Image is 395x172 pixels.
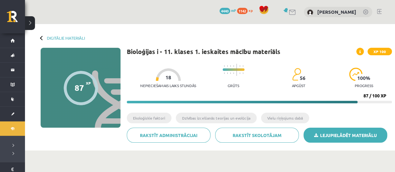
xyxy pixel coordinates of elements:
[307,9,313,16] img: Gvenda Liepiņa
[243,65,243,67] img: icon-short-line-57e1e144782c952c97e751825c79c345078a6d821885a25fce030b3d8c18986b.svg
[237,8,256,13] a: 1142 xp
[86,81,91,85] span: XP
[220,8,230,14] span: 4440
[357,75,371,81] span: 100 %
[237,8,248,14] span: 1142
[349,68,363,81] img: icon-progress-161ccf0a02000e728c5f80fcf4c31c7af3da0e1684b2b1d7c360e028c24a22f1.svg
[127,48,280,55] h1: Bioloģijas i - 11. klases 1. ieskaites mācību materiāls
[47,36,85,40] a: Digitālie materiāli
[165,75,171,80] span: 18
[230,65,231,67] img: icon-short-line-57e1e144782c952c97e751825c79c345078a6d821885a25fce030b3d8c18986b.svg
[261,113,309,123] li: Vielu riņķojums dabā
[239,72,240,74] img: icon-short-line-57e1e144782c952c97e751825c79c345078a6d821885a25fce030b3d8c18986b.svg
[220,8,236,13] a: 4440 mP
[304,128,387,143] a: Lejupielādēt materiālu
[233,72,234,74] img: icon-short-line-57e1e144782c952c97e751825c79c345078a6d821885a25fce030b3d8c18986b.svg
[127,128,210,143] a: Rakstīt administrācijai
[292,83,305,88] p: apgūst
[127,113,171,123] li: Ekoloģiskie faktori
[7,11,25,27] a: Rīgas 1. Tālmācības vidusskola
[300,75,305,81] span: 56
[231,8,236,13] span: mP
[239,65,240,67] img: icon-short-line-57e1e144782c952c97e751825c79c345078a6d821885a25fce030b3d8c18986b.svg
[140,83,196,88] p: Nepieciešamais laiks stundās
[368,48,392,55] span: XP 100
[243,72,243,74] img: icon-short-line-57e1e144782c952c97e751825c79c345078a6d821885a25fce030b3d8c18986b.svg
[75,83,84,92] div: 87
[249,8,253,13] span: xp
[228,83,239,88] p: Grūts
[233,65,234,67] img: icon-short-line-57e1e144782c952c97e751825c79c345078a6d821885a25fce030b3d8c18986b.svg
[230,72,231,74] img: icon-short-line-57e1e144782c952c97e751825c79c345078a6d821885a25fce030b3d8c18986b.svg
[236,64,237,76] img: icon-long-line-d9ea69661e0d244f92f715978eff75569469978d946b2353a9bb055b3ed8787d.svg
[215,128,299,143] a: Rakstīt skolotājam
[355,83,373,88] p: progress
[292,68,301,81] img: students-c634bb4e5e11cddfef0936a35e636f08e4e9abd3cc4e673bd6f9a4125e45ecb1.svg
[176,113,257,123] li: Dzīvības izcelšanās teorijas un evolūcija
[317,9,356,15] a: [PERSON_NAME]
